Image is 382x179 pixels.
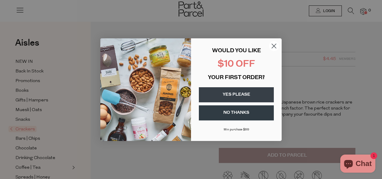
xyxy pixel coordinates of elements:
button: NO THANKS [199,105,274,120]
img: 43fba0fb-7538-40bc-babb-ffb1a4d097bc.jpeg [100,38,191,141]
span: Min purchase $99 [224,128,249,131]
span: WOULD YOU LIKE [212,48,261,54]
span: YOUR FIRST ORDER? [208,75,265,81]
span: $10 OFF [218,60,255,69]
inbox-online-store-chat: Shopify online store chat [338,155,377,174]
button: YES PLEASE [199,87,274,102]
button: Close dialog [269,41,279,51]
